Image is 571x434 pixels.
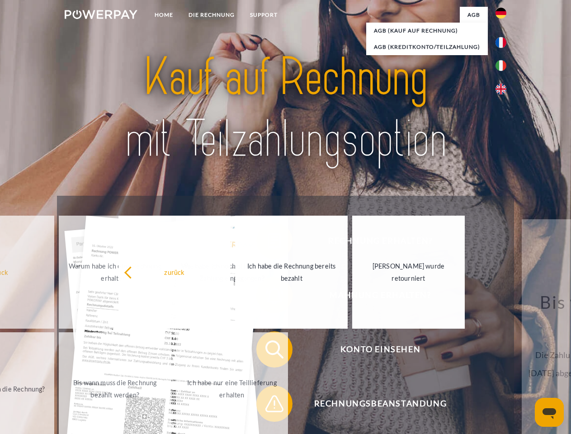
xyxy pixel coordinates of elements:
span: Konto einsehen [269,331,491,368]
a: AGB (Kreditkonto/Teilzahlung) [366,39,488,55]
a: AGB (Kauf auf Rechnung) [366,23,488,39]
div: Ich habe nur eine Teillieferung erhalten [181,377,283,401]
button: Konto einsehen [256,331,491,368]
div: Warum habe ich eine Rechnung erhalten? [64,260,166,284]
button: Rechnungsbeanstandung [256,386,491,422]
div: [PERSON_NAME] wurde retourniert [358,260,459,284]
img: fr [495,37,506,48]
a: Home [147,7,181,23]
iframe: Schaltfläche zum Öffnen des Messaging-Fensters [535,398,564,427]
img: de [495,8,506,19]
img: title-powerpay_de.svg [86,43,485,173]
a: SUPPORT [242,7,285,23]
span: Rechnungsbeanstandung [269,386,491,422]
img: logo-powerpay-white.svg [65,10,137,19]
img: en [495,84,506,94]
div: Bis wann muss die Rechnung bezahlt werden? [64,377,166,401]
img: it [495,60,506,71]
div: zurück [124,266,226,278]
a: DIE RECHNUNG [181,7,242,23]
div: Ich habe die Rechnung bereits bezahlt [241,260,342,284]
a: agb [460,7,488,23]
